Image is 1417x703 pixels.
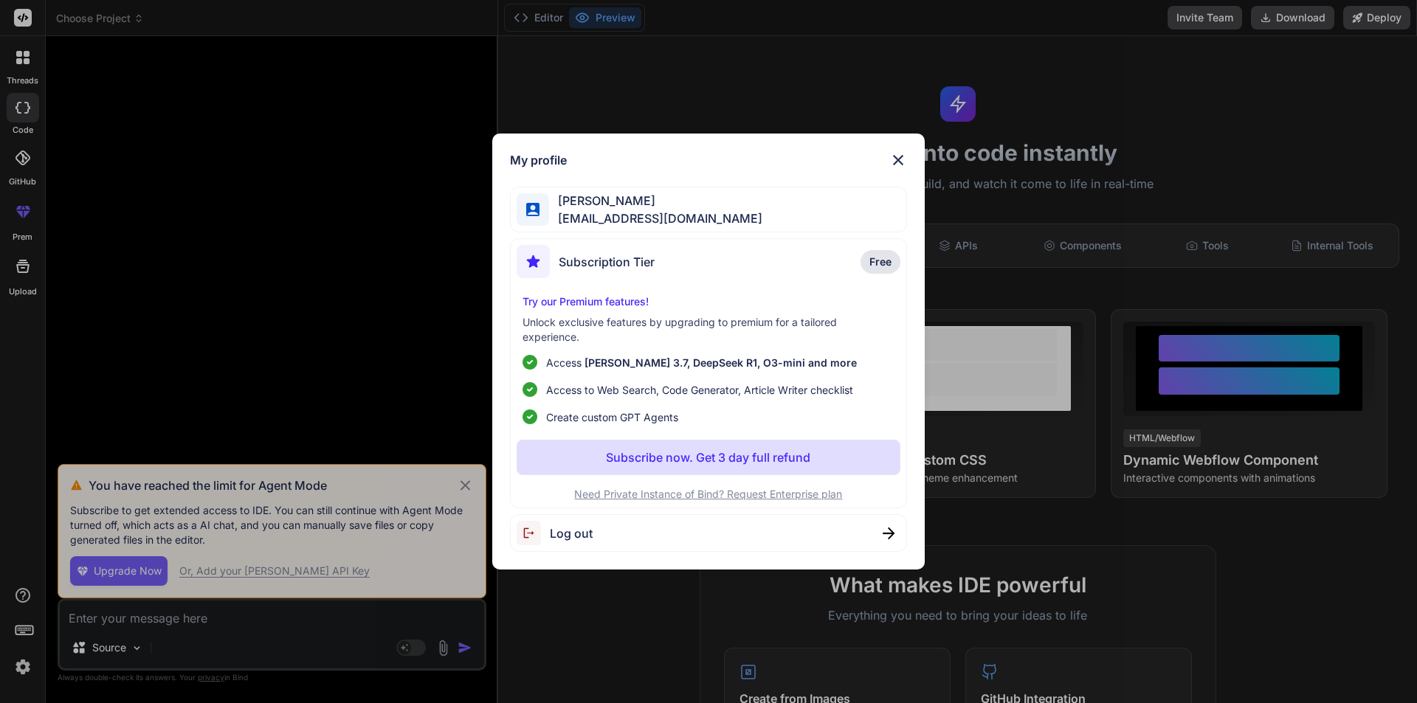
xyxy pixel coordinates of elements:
[523,315,895,344] p: Unlock exclusive features by upgrading to premium for a tailored experience.
[559,253,655,271] span: Subscription Tier
[517,487,901,502] p: Need Private Instance of Bind? Request Enterprise plan
[517,440,901,475] button: Subscribe now. Get 3 day full refund
[517,521,550,545] img: logout
[523,409,537,424] img: checklist
[550,524,593,542] span: Log out
[546,382,853,398] span: Access to Web Search, Code Generator, Article Writer checklist
[523,382,537,397] img: checklist
[546,355,857,370] p: Access
[585,356,857,369] span: [PERSON_NAME] 3.7, DeepSeek R1, O3-mini and more
[523,294,895,309] p: Try our Premium features!
[549,209,762,227] span: [EMAIL_ADDRESS][DOMAIN_NAME]
[523,355,537,370] img: checklist
[510,151,567,169] h1: My profile
[606,449,810,466] p: Subscribe now. Get 3 day full refund
[517,245,550,278] img: subscription
[869,254,892,269] span: Free
[883,527,894,539] img: close
[546,409,678,425] span: Create custom GPT Agents
[526,203,540,217] img: profile
[549,192,762,209] span: [PERSON_NAME]
[889,151,907,169] img: close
